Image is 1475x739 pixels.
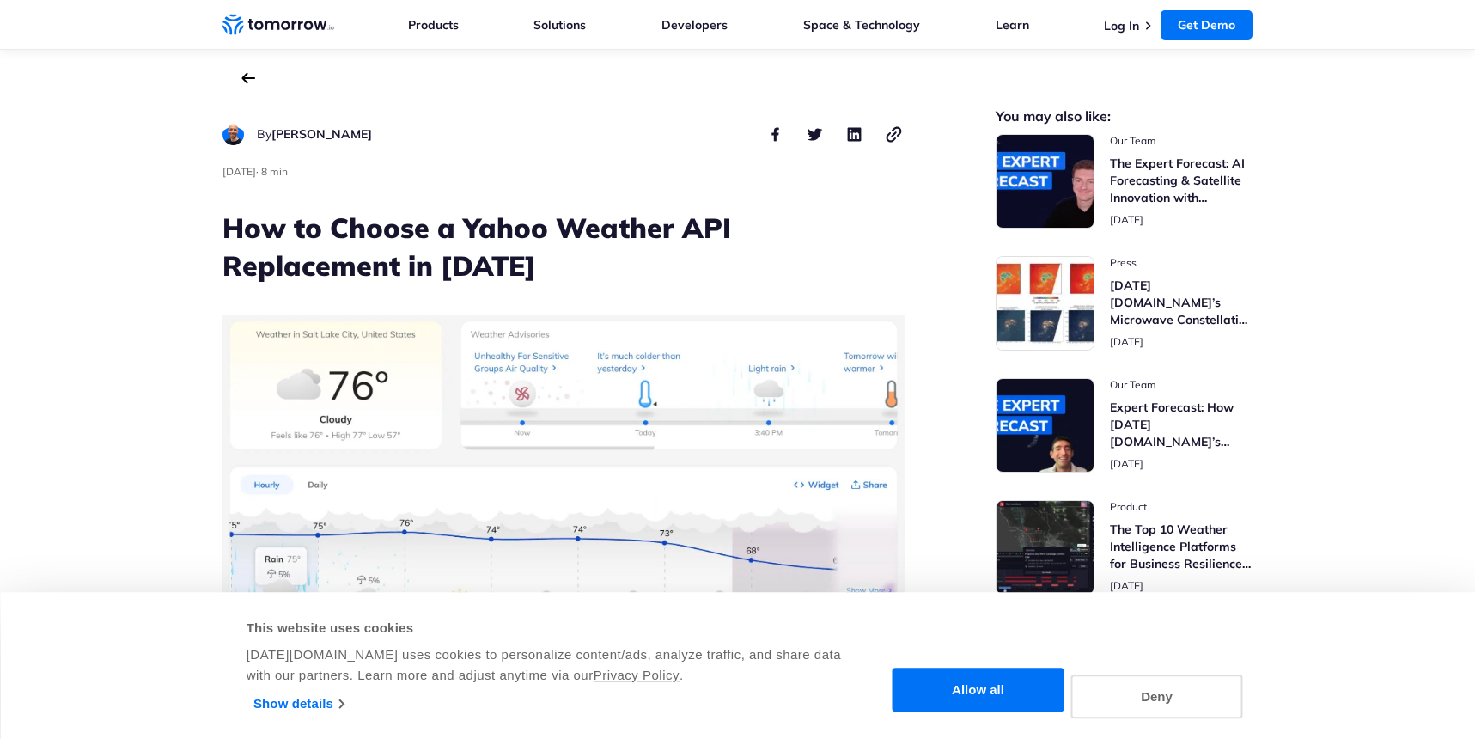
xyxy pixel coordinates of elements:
[805,124,826,144] button: share this post on twitter
[1110,155,1253,206] h3: The Expert Forecast: AI Forecasting & Satellite Innovation with [PERSON_NAME]
[1110,399,1253,450] h3: Expert Forecast: How [DATE][DOMAIN_NAME]’s Microwave Sounders Are Revolutionizing Hurricane Monit...
[765,124,786,144] button: share this post on facebook
[1110,579,1143,592] span: publish date
[1110,457,1143,470] span: publish date
[256,165,259,178] span: ·
[844,124,865,144] button: share this post on linkedin
[1110,335,1143,348] span: publish date
[247,644,844,686] div: [DATE][DOMAIN_NAME] uses cookies to personalize content/ads, analyze traffic, and share data with...
[222,124,244,145] img: Dan Slagen
[257,126,271,142] span: By
[1110,213,1143,226] span: publish date
[1071,675,1243,718] button: Deny
[996,110,1253,123] h2: You may also like:
[661,17,728,33] a: Developers
[996,256,1253,351] a: Read Tomorrow.io’s Microwave Constellation Ready To Help This Hurricane Season
[1110,277,1253,328] h3: [DATE][DOMAIN_NAME]’s Microwave Constellation Ready To Help This Hurricane Season
[996,17,1029,33] a: Learn
[1110,134,1253,148] span: post catecory
[222,165,256,178] span: publish date
[222,209,905,284] h1: How to Choose a Yahoo Weather API Replacement in [DATE]
[241,72,255,84] a: back to the main blog page
[1104,18,1139,34] a: Log In
[222,12,334,38] a: Home link
[594,668,680,682] a: Privacy Policy
[408,17,459,33] a: Products
[1161,10,1253,40] a: Get Demo
[996,134,1253,229] a: Read The Expert Forecast: AI Forecasting & Satellite Innovation with Randy Chase
[247,618,844,638] div: This website uses cookies
[803,17,920,33] a: Space & Technology
[893,669,1064,712] button: Allow all
[884,124,905,144] button: copy link to clipboard
[996,378,1253,473] a: Read Expert Forecast: How Tomorrow.io’s Microwave Sounders Are Revolutionizing Hurricane Monitoring
[1110,500,1253,514] span: post catecory
[1110,378,1253,392] span: post catecory
[533,17,586,33] a: Solutions
[1110,256,1253,270] span: post catecory
[1110,521,1253,572] h3: The Top 10 Weather Intelligence Platforms for Business Resilience in [DATE]
[261,165,288,178] span: Estimated reading time
[996,500,1253,595] a: Read The Top 10 Weather Intelligence Platforms for Business Resilience in 2025
[253,691,344,717] a: Show details
[257,124,372,144] div: author name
